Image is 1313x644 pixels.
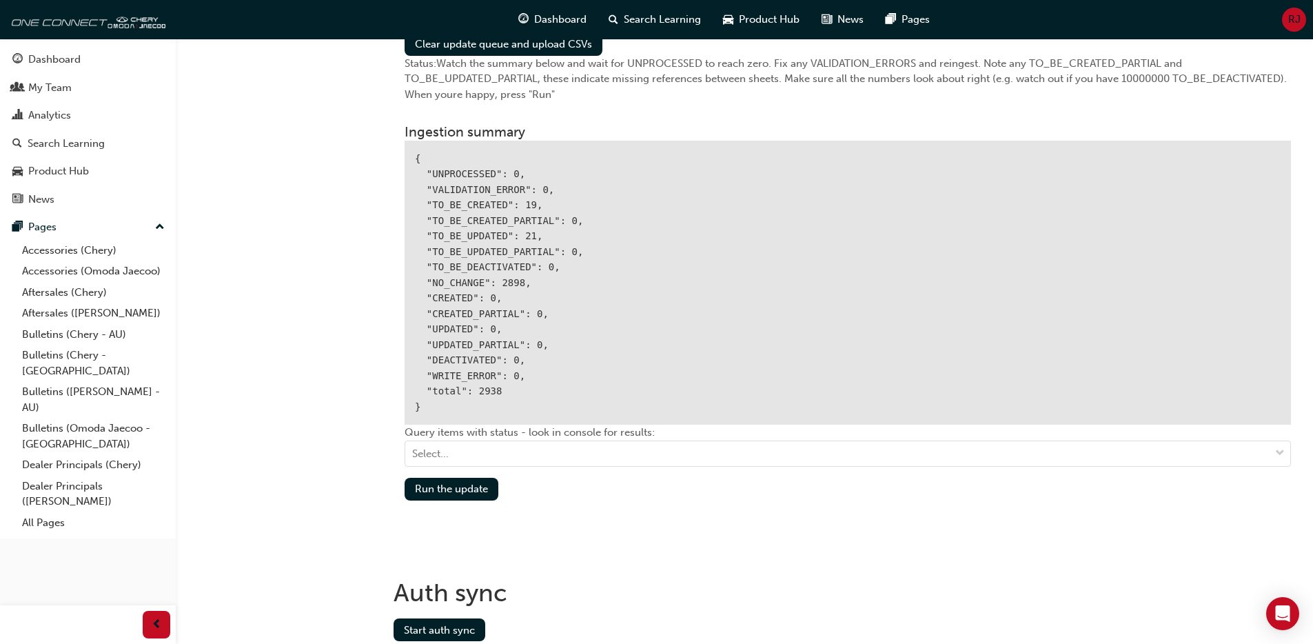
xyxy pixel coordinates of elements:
[28,192,54,208] div: News
[12,54,23,66] span: guage-icon
[394,618,485,641] button: Start auth sync
[598,6,712,34] a: search-iconSearch Learning
[811,6,875,34] a: news-iconNews
[405,56,1291,103] div: Status: Watch the summary below and wait for UNPROCESSED to reach zero. Fix any VALIDATION_ERRORS...
[28,80,72,96] div: My Team
[12,82,23,94] span: people-icon
[624,12,701,28] span: Search Learning
[739,12,800,28] span: Product Hub
[837,12,864,28] span: News
[28,163,89,179] div: Product Hub
[17,240,170,261] a: Accessories (Chery)
[17,282,170,303] a: Aftersales (Chery)
[12,165,23,178] span: car-icon
[17,476,170,512] a: Dealer Principals ([PERSON_NAME])
[28,108,71,123] div: Analytics
[152,616,162,634] span: prev-icon
[875,6,941,34] a: pages-iconPages
[12,221,23,234] span: pages-icon
[17,324,170,345] a: Bulletins (Chery - AU)
[17,261,170,282] a: Accessories (Omoda Jaecoo)
[1282,8,1306,32] button: RJ
[6,47,170,72] a: Dashboard
[902,12,930,28] span: Pages
[17,381,170,418] a: Bulletins ([PERSON_NAME] - AU)
[534,12,587,28] span: Dashboard
[405,425,1291,478] div: Query items with status - look in console for results:
[28,219,57,235] div: Pages
[28,52,81,68] div: Dashboard
[6,159,170,184] a: Product Hub
[412,446,449,462] div: Select...
[405,124,1291,140] h3: Ingestion summary
[609,11,618,28] span: search-icon
[17,418,170,454] a: Bulletins (Omoda Jaecoo - [GEOGRAPHIC_DATA])
[6,214,170,240] button: Pages
[1288,12,1301,28] span: RJ
[886,11,896,28] span: pages-icon
[1275,445,1285,463] span: down-icon
[1266,597,1299,630] div: Open Intercom Messenger
[405,33,602,56] button: Clear update queue and upload CSVs
[723,11,733,28] span: car-icon
[405,478,498,501] button: Run the update
[12,110,23,122] span: chart-icon
[6,44,170,214] button: DashboardMy TeamAnalyticsSearch LearningProduct HubNews
[405,141,1291,425] div: { "UNPROCESSED": 0, "VALIDATION_ERROR": 0, "TO_BE_CREATED": 19, "TO_BE_CREATED_PARTIAL": 0, "TO_B...
[17,303,170,324] a: Aftersales ([PERSON_NAME])
[17,345,170,381] a: Bulletins (Chery - [GEOGRAPHIC_DATA])
[507,6,598,34] a: guage-iconDashboard
[7,6,165,33] img: oneconnect
[6,187,170,212] a: News
[394,578,1302,608] h1: Auth sync
[12,138,22,150] span: search-icon
[712,6,811,34] a: car-iconProduct Hub
[6,103,170,128] a: Analytics
[822,11,832,28] span: news-icon
[6,75,170,101] a: My Team
[17,454,170,476] a: Dealer Principals (Chery)
[28,136,105,152] div: Search Learning
[6,131,170,157] a: Search Learning
[155,219,165,237] span: up-icon
[12,194,23,206] span: news-icon
[17,512,170,534] a: All Pages
[518,11,529,28] span: guage-icon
